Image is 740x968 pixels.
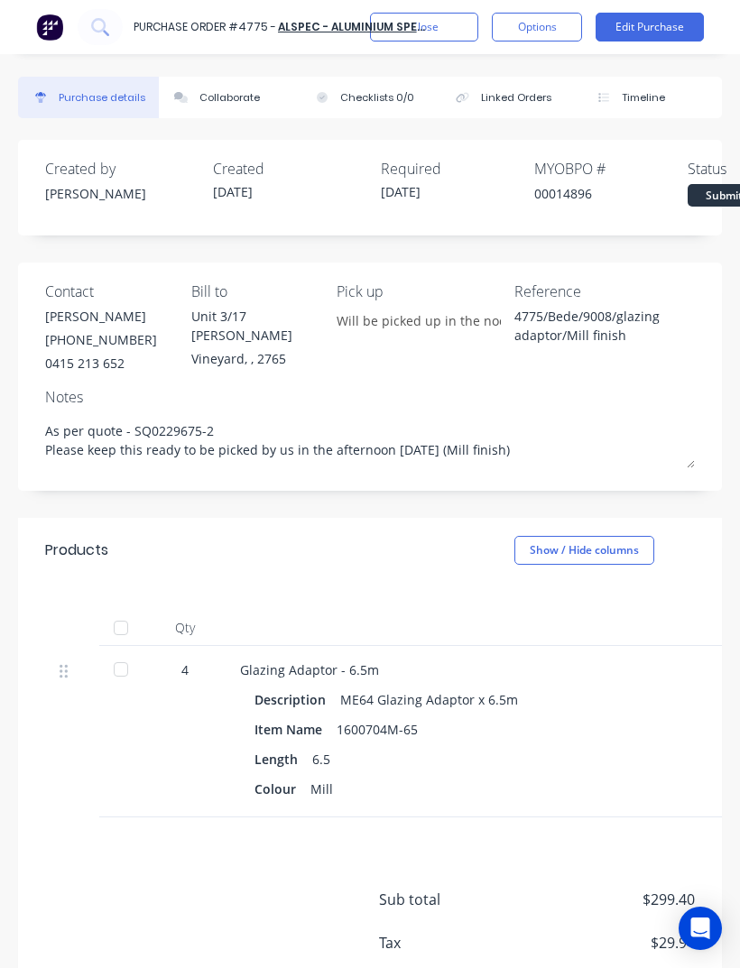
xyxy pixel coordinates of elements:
[514,536,654,565] button: Show / Hide columns
[254,716,337,742] div: Item Name
[679,907,722,950] div: Open Intercom Messenger
[340,90,414,106] div: Checklists 0/0
[254,776,310,802] div: Colour
[36,14,63,41] img: Factory
[596,13,704,41] button: Edit Purchase
[18,77,159,118] button: Purchase details
[144,610,226,646] div: Qty
[300,77,440,118] button: Checklists 0/0
[254,746,312,772] div: Length
[514,932,695,954] span: $29.94
[191,281,324,302] div: Bill to
[199,90,260,106] div: Collaborate
[514,889,695,910] span: $299.40
[159,660,211,679] div: 4
[581,77,722,118] button: Timeline
[278,19,557,34] a: Alspec - Aluminium Specialties Group Pty Ltd
[59,90,145,106] div: Purchase details
[514,307,695,347] textarea: 4775/Bede/9008/glazing adaptor/Mill finish
[45,539,108,561] div: Products
[379,932,514,954] span: Tax
[337,281,501,302] div: Pick up
[310,776,333,802] div: Mill
[45,386,695,408] div: Notes
[534,158,688,180] div: MYOB PO #
[45,281,178,302] div: Contact
[312,746,330,772] div: 6.5
[191,307,324,345] div: Unit 3/17 [PERSON_NAME]
[45,354,157,373] div: 0415 213 652
[379,889,514,910] span: Sub total
[514,281,695,302] div: Reference
[45,330,157,349] div: [PHONE_NUMBER]
[340,687,518,713] div: ME64 Glazing Adaptor x 6.5m
[45,307,157,326] div: [PERSON_NAME]
[254,687,340,713] div: Description
[45,184,199,203] div: [PERSON_NAME]
[534,184,688,203] div: 00014896
[45,412,695,468] textarea: As per quote - SQ0229675-2 Please keep this ready to be picked by us in the afternoon [DATE] (Mil...
[370,13,478,41] button: Close
[159,77,300,118] button: Collaborate
[440,77,581,118] button: Linked Orders
[191,349,324,368] div: Vineyard, , 2765
[213,158,366,180] div: Created
[134,19,276,35] div: Purchase Order #4775 -
[481,90,551,106] div: Linked Orders
[45,158,199,180] div: Created by
[381,158,534,180] div: Required
[492,13,582,41] button: Options
[622,90,665,106] div: Timeline
[337,716,418,742] div: 1600704M-65
[337,307,501,334] input: Enter notes...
